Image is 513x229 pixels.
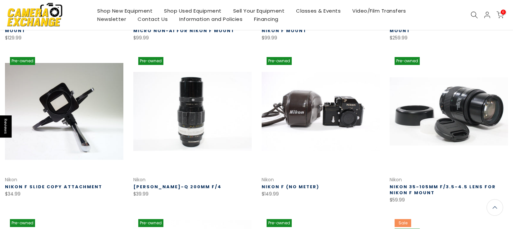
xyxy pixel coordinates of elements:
a: Contact Us [132,15,174,23]
a: Video/Film Transfers [347,7,412,15]
a: Back to the top [487,199,503,216]
a: Nikon 35-105mm f/3.5-4.5 Lens for Nikon F Mount [390,184,496,196]
a: [PERSON_NAME]-Q 200mm f/4 [133,184,222,190]
a: Nikon [390,176,402,183]
div: $149.99 [262,190,380,198]
a: Information and Policies [174,15,248,23]
div: $99.99 [133,34,252,42]
a: Shop New Equipment [92,7,158,15]
a: Sell Your Equipment [227,7,290,15]
a: Shop Used Equipment [158,7,228,15]
span: 0 [501,10,506,15]
a: Nikon [5,176,17,183]
div: $129.99 [5,34,123,42]
div: $34.99 [5,190,123,198]
a: Nikon F (No Meter) [262,184,319,190]
div: $99.99 [262,34,380,42]
div: $59.99 [390,196,508,204]
a: Nikon [262,176,274,183]
a: Classes & Events [290,7,347,15]
a: Nikon [133,176,146,183]
div: $259.99 [390,34,508,42]
a: Newsletter [92,15,132,23]
a: Nikon F Slide Copy Attachment [5,184,102,190]
a: 0 [496,11,504,19]
div: $39.99 [133,190,252,198]
a: Financing [248,15,284,23]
